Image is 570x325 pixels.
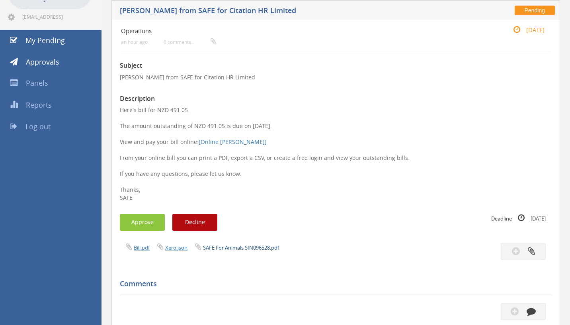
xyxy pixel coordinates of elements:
[199,138,267,146] a: [Online [PERSON_NAME]]
[26,78,48,88] span: Panels
[165,244,187,251] a: Xero.json
[164,39,216,45] small: 0 comments...
[505,26,545,34] small: [DATE]
[120,62,552,69] h3: Subject
[120,106,552,202] p: Here's bill for NZD 491.05. The amount outstanding of NZD 491.05 is due on [DATE]. View and pay y...
[22,14,90,20] span: [EMAIL_ADDRESS][DOMAIN_NAME]
[515,6,555,15] span: Pending
[120,73,552,81] p: [PERSON_NAME] from SAFE for Citation HR Limited
[121,39,148,45] small: an hour ago
[134,244,150,251] a: Bill.pdf
[172,214,217,231] button: Decline
[120,280,546,288] h5: Comments
[120,7,424,17] h5: [PERSON_NAME] from SAFE for Citation HR Limited
[121,28,479,34] h4: Operations
[120,214,165,231] button: Approve
[26,57,59,67] span: Approvals
[25,35,65,45] span: My Pending
[25,122,51,131] span: Log out
[26,100,52,110] span: Reports
[203,244,279,251] a: SAFE For Animals SIN096528.pdf
[120,95,552,102] h3: Description
[491,214,546,223] small: Deadline [DATE]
